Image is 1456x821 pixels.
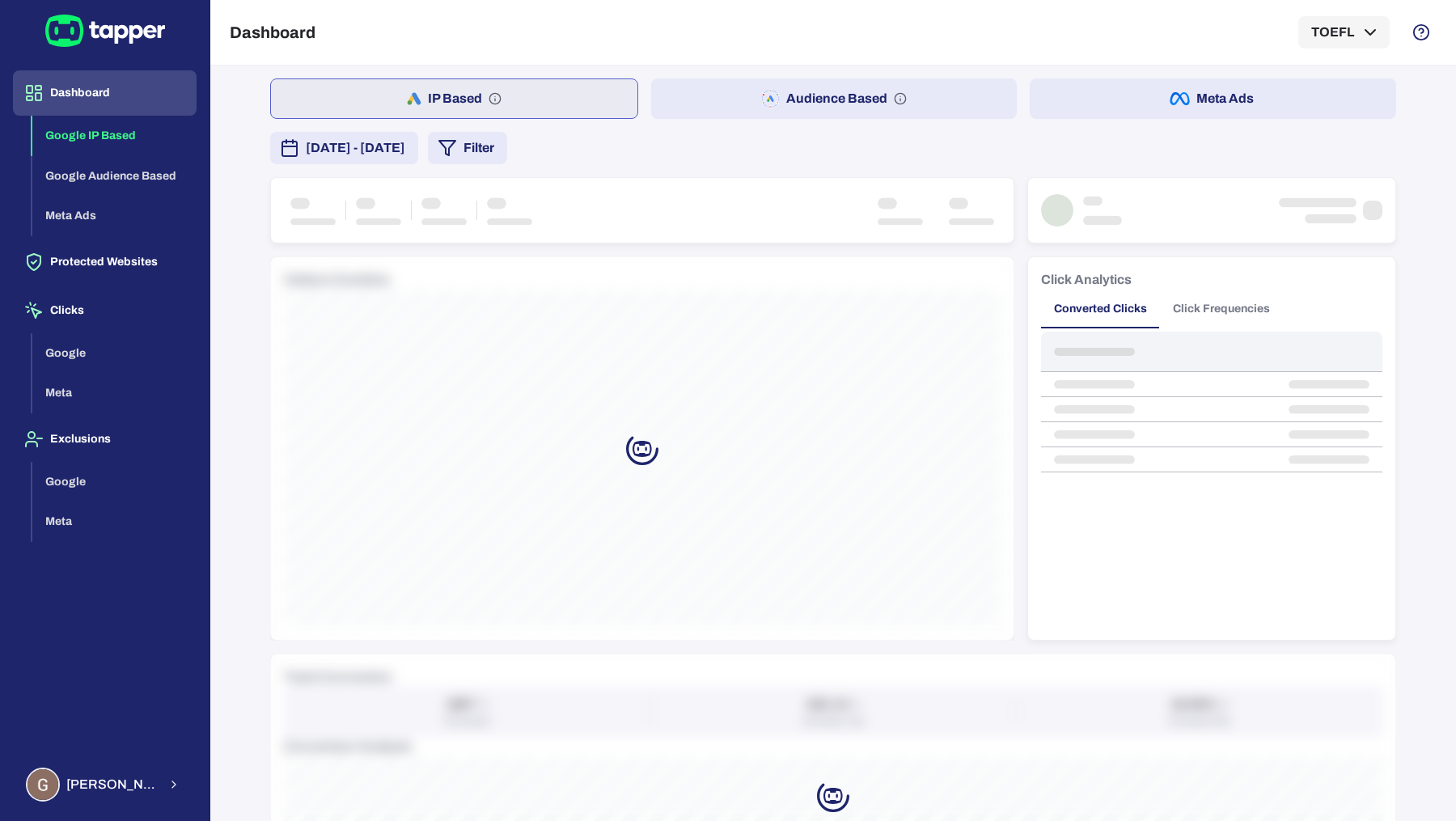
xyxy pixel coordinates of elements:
[489,92,502,105] svg: IP based: Search, Display, and Shopping.
[32,116,197,156] button: Google IP Based
[13,239,197,285] button: Protected Websites
[270,78,638,119] button: IP Based
[32,128,197,142] a: Google IP Based
[1041,270,1132,290] h6: Click Analytics
[32,514,197,527] a: Meta
[1298,16,1390,49] button: TOEFL
[32,333,197,374] button: Google
[230,23,315,42] h5: Dashboard
[32,156,197,197] button: Google Audience Based
[32,345,197,358] a: Google
[13,288,197,333] button: Clicks
[32,196,197,236] button: Meta Ads
[32,462,197,502] button: Google
[13,70,197,116] button: Dashboard
[13,761,197,808] button: Guillaume Lebelle[PERSON_NAME] Lebelle
[270,132,418,164] button: [DATE] - [DATE]
[1041,290,1160,328] button: Converted Clicks
[32,473,197,487] a: Google
[1160,290,1283,328] button: Click Frequencies
[32,208,197,222] a: Meta Ads
[32,385,197,399] a: Meta
[32,167,197,181] a: Google Audience Based
[306,138,405,158] span: [DATE] - [DATE]
[428,132,507,164] button: Filter
[13,303,197,316] a: Clicks
[13,254,197,268] a: Protected Websites
[28,769,58,800] img: Guillaume Lebelle
[32,501,197,542] button: Meta
[651,78,1018,119] button: Audience Based
[13,417,197,462] button: Exclusions
[13,85,197,99] a: Dashboard
[32,373,197,413] button: Meta
[894,92,907,105] svg: Audience based: Search, Display, Shopping, Video Performance Max, Demand Generation
[1030,78,1396,119] button: Meta Ads
[66,777,158,793] span: [PERSON_NAME] Lebelle
[13,431,197,445] a: Exclusions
